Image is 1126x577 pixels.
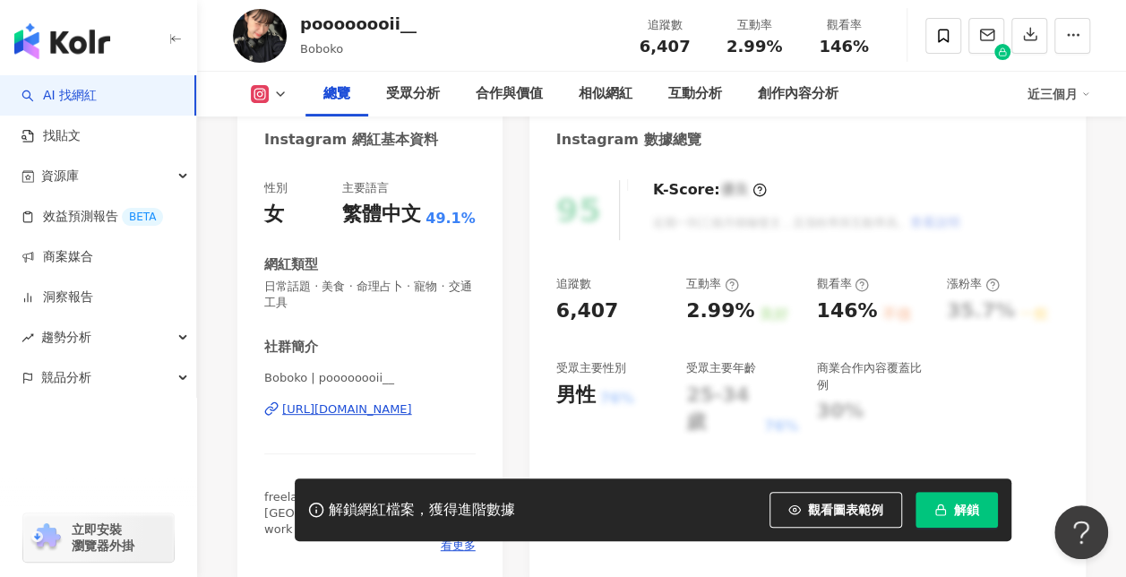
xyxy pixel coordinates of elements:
[441,538,476,554] span: 看更多
[264,130,438,150] div: Instagram 網紅基本資料
[556,130,701,150] div: Instagram 數據總覽
[21,248,93,266] a: 商案媒合
[631,16,699,34] div: 追蹤數
[947,276,1000,292] div: 漲粉率
[264,370,476,386] span: Boboko | poooooooii__
[342,201,421,228] div: 繁體中文
[686,360,756,376] div: 受眾主要年齡
[758,83,838,105] div: 創作內容分析
[300,42,343,56] span: Boboko
[41,317,91,357] span: 趨勢分析
[720,16,788,34] div: 互動率
[556,382,596,409] div: 男性
[425,209,476,228] span: 49.1%
[21,332,34,344] span: rise
[14,23,110,59] img: logo
[579,83,632,105] div: 相似網紅
[954,503,979,517] span: 解鎖
[72,521,134,554] span: 立即安裝 瀏覽器外掛
[282,401,412,418] div: [URL][DOMAIN_NAME]
[264,401,476,418] a: [URL][DOMAIN_NAME]
[808,503,883,517] span: 觀看圖表範例
[816,276,869,292] div: 觀看率
[21,208,163,226] a: 效益預測報告BETA
[323,83,350,105] div: 總覽
[264,180,288,196] div: 性別
[41,357,91,398] span: 競品分析
[21,127,81,145] a: 找貼文
[686,297,754,325] div: 2.99%
[264,201,284,228] div: 女
[329,501,515,520] div: 解鎖網紅檔案，獲得進階數據
[816,360,928,392] div: 商業合作內容覆蓋比例
[640,37,691,56] span: 6,407
[41,156,79,196] span: 資源庫
[769,492,902,528] button: 觀看圖表範例
[819,38,869,56] span: 146%
[1027,80,1090,108] div: 近三個月
[264,338,318,357] div: 社群簡介
[668,83,722,105] div: 互動分析
[264,255,318,274] div: 網紅類型
[726,38,782,56] span: 2.99%
[686,276,739,292] div: 互動率
[556,297,619,325] div: 6,407
[653,180,767,200] div: K-Score :
[556,276,591,292] div: 追蹤數
[29,523,64,552] img: chrome extension
[810,16,878,34] div: 觀看率
[300,13,417,35] div: poooooooii__
[816,297,877,325] div: 146%
[556,360,626,376] div: 受眾主要性別
[233,9,287,63] img: KOL Avatar
[476,83,543,105] div: 合作與價值
[21,288,93,306] a: 洞察報告
[386,83,440,105] div: 受眾分析
[915,492,998,528] button: 解鎖
[264,279,476,311] span: 日常話題 · 美食 · 命理占卜 · 寵物 · 交通工具
[21,87,97,105] a: searchAI 找網紅
[342,180,389,196] div: 主要語言
[23,513,174,562] a: chrome extension立即安裝 瀏覽器外掛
